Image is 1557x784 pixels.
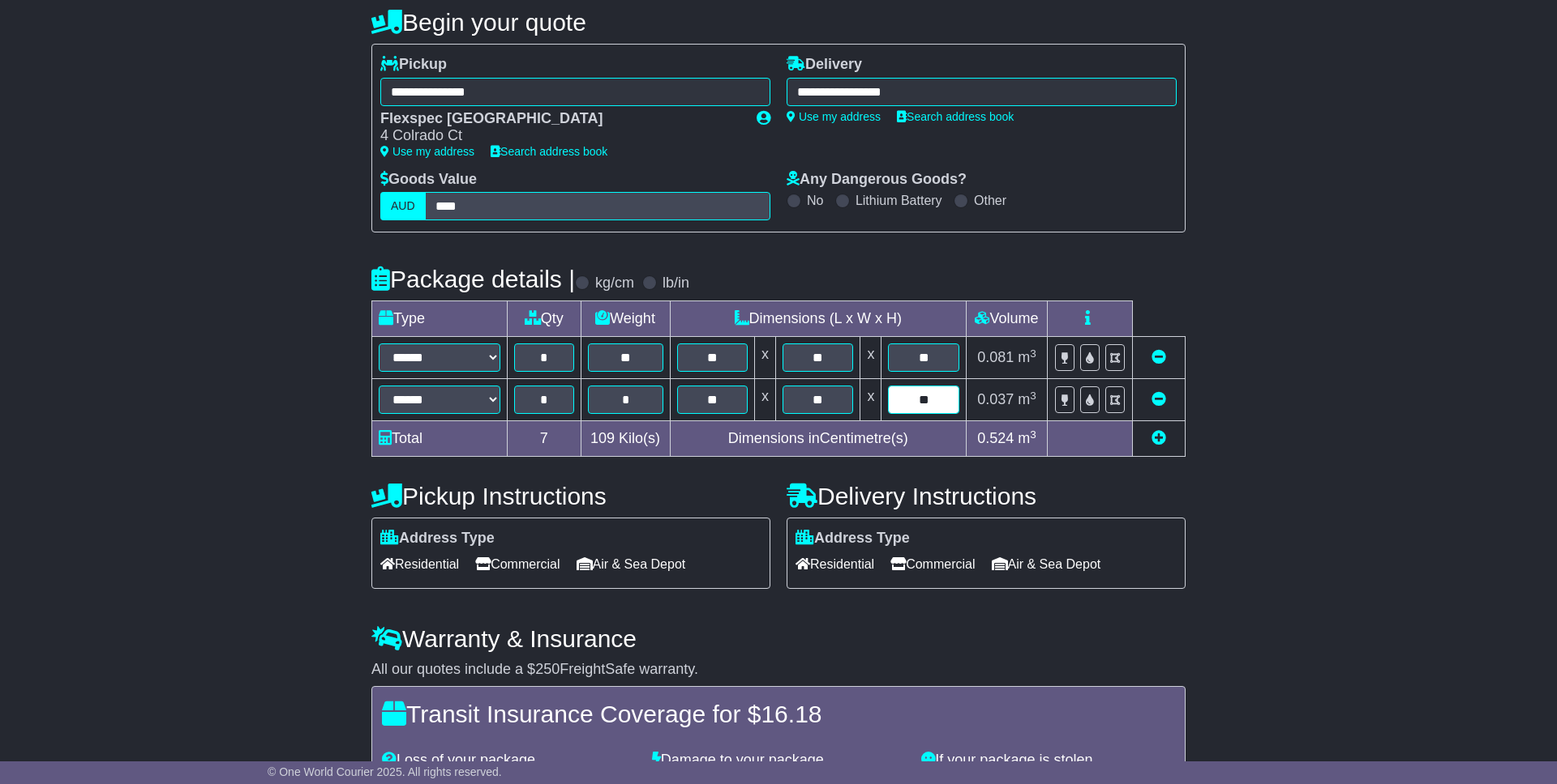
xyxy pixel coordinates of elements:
a: Add new item [1152,430,1166,446]
a: Remove this item [1152,391,1166,407]
div: All our quotes include a $ FreightSafe warranty. [371,661,1186,679]
span: 0.524 [977,430,1014,446]
td: x [860,337,881,379]
a: Use my address [787,110,881,123]
h4: Warranty & Insurance [371,625,1186,652]
span: 16.18 [761,701,821,727]
div: Keywords by Traffic [182,104,268,114]
label: Lithium Battery [856,193,942,208]
span: 250 [535,661,560,677]
span: Air & Sea Depot [992,552,1101,577]
div: v 4.0.25 [45,26,79,39]
label: Pickup [380,56,447,74]
a: Search address book [897,110,1014,123]
sup: 3 [1030,390,1036,402]
div: If your package is stolen [913,752,1183,769]
div: 4 Colrado Ct [380,127,740,145]
td: Type [372,301,508,337]
label: Address Type [380,530,495,548]
td: Weight [581,301,670,337]
div: Domain Overview [65,104,145,114]
td: 7 [508,421,581,457]
span: Residential [796,552,874,577]
h4: Package details | [371,266,575,292]
label: AUD [380,192,426,220]
img: tab_keywords_by_traffic_grey.svg [164,102,177,115]
span: m [1018,349,1036,365]
label: No [807,193,823,208]
label: lb/in [663,275,689,292]
a: Use my address [380,145,474,158]
label: Delivery [787,56,862,74]
h4: Transit Insurance Coverage for $ [382,701,1175,727]
a: Search address book [491,145,607,158]
td: Dimensions (L x W x H) [670,301,966,337]
a: Remove this item [1152,349,1166,365]
label: Any Dangerous Goods? [787,171,967,189]
span: 0.081 [977,349,1014,365]
h4: Pickup Instructions [371,483,770,509]
h4: Delivery Instructions [787,483,1186,509]
span: 109 [590,430,615,446]
sup: 3 [1030,347,1036,360]
label: Other [974,193,1006,208]
td: Total [372,421,508,457]
td: Dimensions in Centimetre(s) [670,421,966,457]
td: Qty [508,301,581,337]
td: Kilo(s) [581,421,670,457]
span: Residential [380,552,459,577]
label: kg/cm [595,275,634,292]
div: Loss of your package [374,752,644,769]
div: Domain: [DOMAIN_NAME] [42,42,178,55]
div: Flexspec [GEOGRAPHIC_DATA] [380,110,740,128]
span: © One World Courier 2025. All rights reserved. [268,765,502,778]
span: m [1018,430,1036,446]
sup: 3 [1030,428,1036,441]
td: Volume [966,301,1047,337]
span: 0.037 [977,391,1014,407]
td: x [755,337,776,379]
label: Goods Value [380,171,477,189]
span: m [1018,391,1036,407]
td: x [755,379,776,421]
td: x [860,379,881,421]
img: logo_orange.svg [26,26,39,39]
img: tab_domain_overview_orange.svg [47,102,60,115]
span: Air & Sea Depot [577,552,686,577]
label: Address Type [796,530,910,548]
h4: Begin your quote [371,9,1186,36]
span: Commercial [890,552,975,577]
img: website_grey.svg [26,42,39,55]
span: Commercial [475,552,560,577]
div: Damage to your package [644,752,914,769]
